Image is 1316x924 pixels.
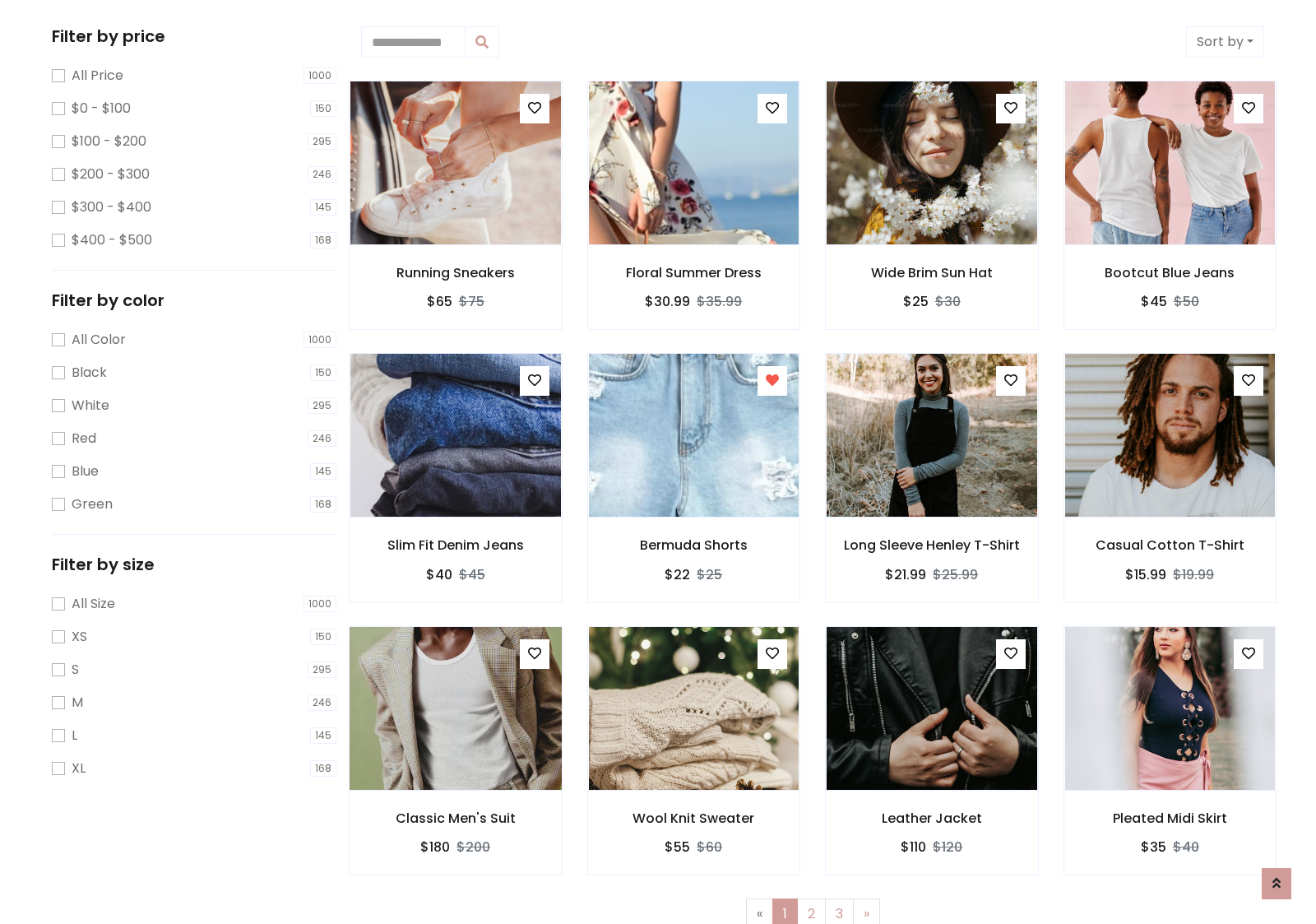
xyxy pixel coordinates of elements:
label: White [72,396,109,416]
h6: Bermuda Shorts [588,537,800,553]
h6: $30.99 [645,294,690,309]
del: $45 [459,565,485,584]
label: Red [72,429,96,448]
del: $75 [459,292,484,311]
h6: Wool Knit Sweater [588,810,800,826]
h6: $40 [426,567,452,583]
h6: Casual Cotton T-Shirt [1064,537,1277,553]
span: 150 [310,629,336,645]
span: 168 [310,760,336,777]
label: $400 - $500 [72,230,152,250]
h5: Filter by size [52,555,336,574]
h6: $65 [427,294,452,309]
span: 150 [310,364,336,381]
span: 145 [310,727,336,744]
label: All Color [72,330,126,350]
h6: Leather Jacket [826,810,1038,826]
h5: Filter by price [52,26,336,46]
h6: $22 [665,567,690,583]
span: 150 [310,100,336,117]
h6: Classic Men's Suit [350,810,562,826]
h6: Running Sneakers [350,265,562,281]
h6: Wide Brim Sun Hat [826,265,1038,281]
label: L [72,726,77,745]
h6: $21.99 [885,567,926,583]
label: XL [72,759,86,778]
span: 295 [308,662,336,678]
h6: Pleated Midi Skirt [1064,810,1277,826]
h6: $35 [1141,839,1166,855]
label: S [72,660,79,680]
del: $50 [1174,292,1199,311]
label: All Size [72,594,115,614]
span: 295 [308,397,336,414]
del: $200 [456,838,490,857]
del: $25.99 [933,565,978,584]
h6: Bootcut Blue Jeans [1064,265,1277,281]
label: All Price [72,66,123,86]
h6: $180 [420,839,450,855]
label: $0 - $100 [72,99,131,118]
h6: Slim Fit Denim Jeans [350,537,562,553]
h6: Floral Summer Dress [588,265,800,281]
del: $120 [933,838,962,857]
h6: $55 [665,839,690,855]
del: $19.99 [1173,565,1214,584]
del: $30 [935,292,961,311]
del: $40 [1173,838,1199,857]
span: 246 [308,694,336,711]
span: 145 [310,463,336,480]
h5: Filter by color [52,290,336,310]
span: 246 [308,430,336,447]
label: M [72,693,83,713]
label: $200 - $300 [72,165,150,184]
del: $35.99 [697,292,742,311]
label: $100 - $200 [72,132,146,151]
h6: $25 [903,294,929,309]
del: $60 [697,838,722,857]
span: 1000 [304,67,336,84]
span: 1000 [304,596,336,612]
span: » [864,904,869,923]
button: Sort by [1186,26,1264,58]
span: 145 [310,199,336,216]
label: XS [72,627,87,647]
label: $300 - $400 [72,197,151,217]
h6: $15.99 [1125,567,1166,583]
h6: $110 [901,839,926,855]
label: Black [72,363,107,383]
span: 168 [310,232,336,248]
span: 295 [308,133,336,150]
span: 168 [310,496,336,513]
h6: $45 [1141,294,1167,309]
label: Green [72,495,113,514]
span: 1000 [304,332,336,348]
span: 246 [308,166,336,183]
label: Blue [72,462,99,481]
h6: Long Sleeve Henley T-Shirt [826,537,1038,553]
del: $25 [697,565,722,584]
